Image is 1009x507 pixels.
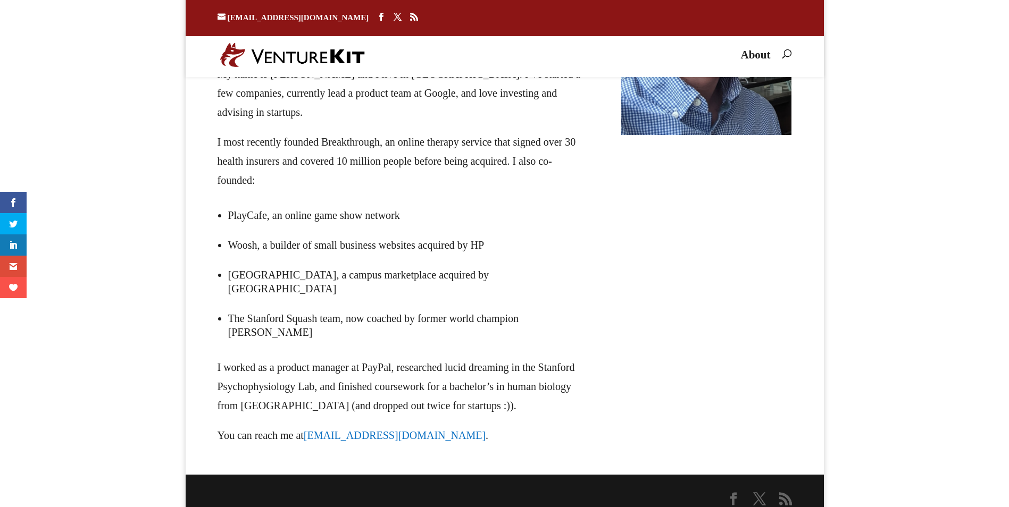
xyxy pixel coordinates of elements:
span: I worked as a product manager at PayPal, researched lucid dreaming in the Stanford Psychophysiolo... [218,361,575,411]
span: PlayCafe, an online game show network [228,209,400,221]
span: The Stanford Squash team, now coached by former world champion [PERSON_NAME] [228,312,519,338]
a: About [740,51,770,69]
span: You can reach me at . [218,429,489,441]
img: VentureKit [220,43,365,67]
a: [EMAIL_ADDRESS][DOMAIN_NAME] [304,429,486,441]
span: [GEOGRAPHIC_DATA], a campus marketplace acquired by [GEOGRAPHIC_DATA] [228,269,489,294]
a: [EMAIL_ADDRESS][DOMAIN_NAME] [218,13,369,22]
p: My name is [PERSON_NAME] and I live in [GEOGRAPHIC_DATA]. I’ve started a few companies, currently... [218,64,590,132]
span: Woosh, a builder of small business websites acquired by HP [228,239,485,251]
span: I most recently founded Breakthrough, an online therapy service that signed over 30 health insure... [218,136,576,186]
